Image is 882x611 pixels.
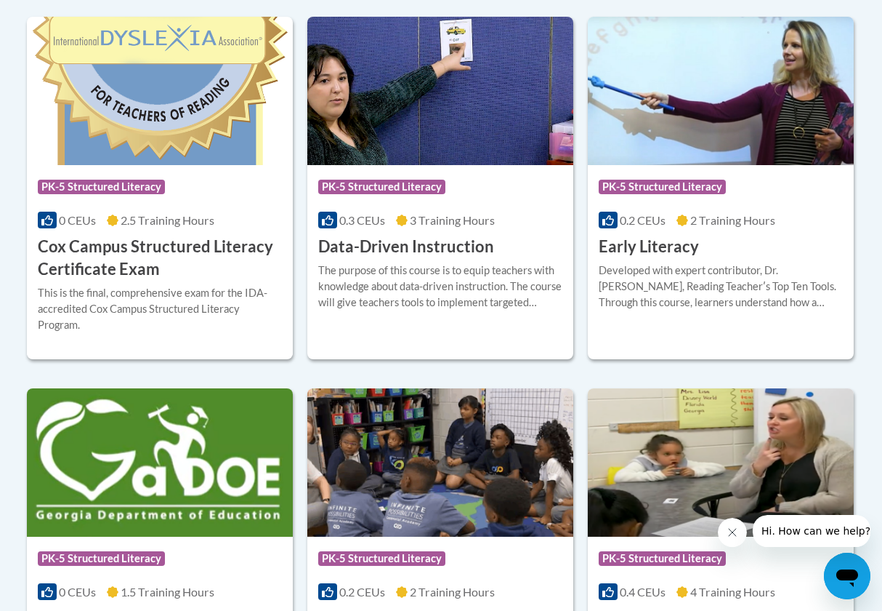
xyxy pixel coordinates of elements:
[27,17,293,165] img: Course Logo
[588,17,854,359] a: Course LogoPK-5 Structured Literacy0.2 CEUs2 Training Hours Early LiteracyDeveloped with expert c...
[318,180,445,194] span: PK-5 Structured Literacy
[599,180,726,194] span: PK-5 Structured Literacy
[718,518,747,547] iframe: Close message
[599,236,699,258] h3: Early Literacy
[27,17,293,359] a: Course LogoPK-5 Structured Literacy0 CEUs2.5 Training Hours Cox Campus Structured Literacy Certif...
[318,551,445,566] span: PK-5 Structured Literacy
[620,213,665,227] span: 0.2 CEUs
[824,553,870,599] iframe: Button to launch messaging window
[59,585,96,599] span: 0 CEUs
[753,515,870,547] iframe: Message from company
[307,388,573,537] img: Course Logo
[38,180,165,194] span: PK-5 Structured Literacy
[59,213,96,227] span: 0 CEUs
[599,551,726,566] span: PK-5 Structured Literacy
[620,585,665,599] span: 0.4 CEUs
[410,585,495,599] span: 2 Training Hours
[318,263,562,311] div: The purpose of this course is to equip teachers with knowledge about data-driven instruction. The...
[588,388,854,537] img: Course Logo
[339,213,385,227] span: 0.3 CEUs
[599,263,843,311] div: Developed with expert contributor, Dr. [PERSON_NAME], Reading Teacherʹs Top Ten Tools. Through th...
[27,388,293,537] img: Course Logo
[38,285,282,333] div: This is the final, comprehensive exam for the IDA-accredited Cox Campus Structured Literacy Program.
[690,213,775,227] span: 2 Training Hours
[339,585,385,599] span: 0.2 CEUs
[690,585,775,599] span: 4 Training Hours
[121,213,214,227] span: 2.5 Training Hours
[318,236,494,258] h3: Data-Driven Instruction
[38,236,282,281] h3: Cox Campus Structured Literacy Certificate Exam
[121,585,214,599] span: 1.5 Training Hours
[307,17,573,165] img: Course Logo
[307,17,573,359] a: Course LogoPK-5 Structured Literacy0.3 CEUs3 Training Hours Data-Driven InstructionThe purpose of...
[38,551,165,566] span: PK-5 Structured Literacy
[588,17,854,165] img: Course Logo
[410,213,495,227] span: 3 Training Hours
